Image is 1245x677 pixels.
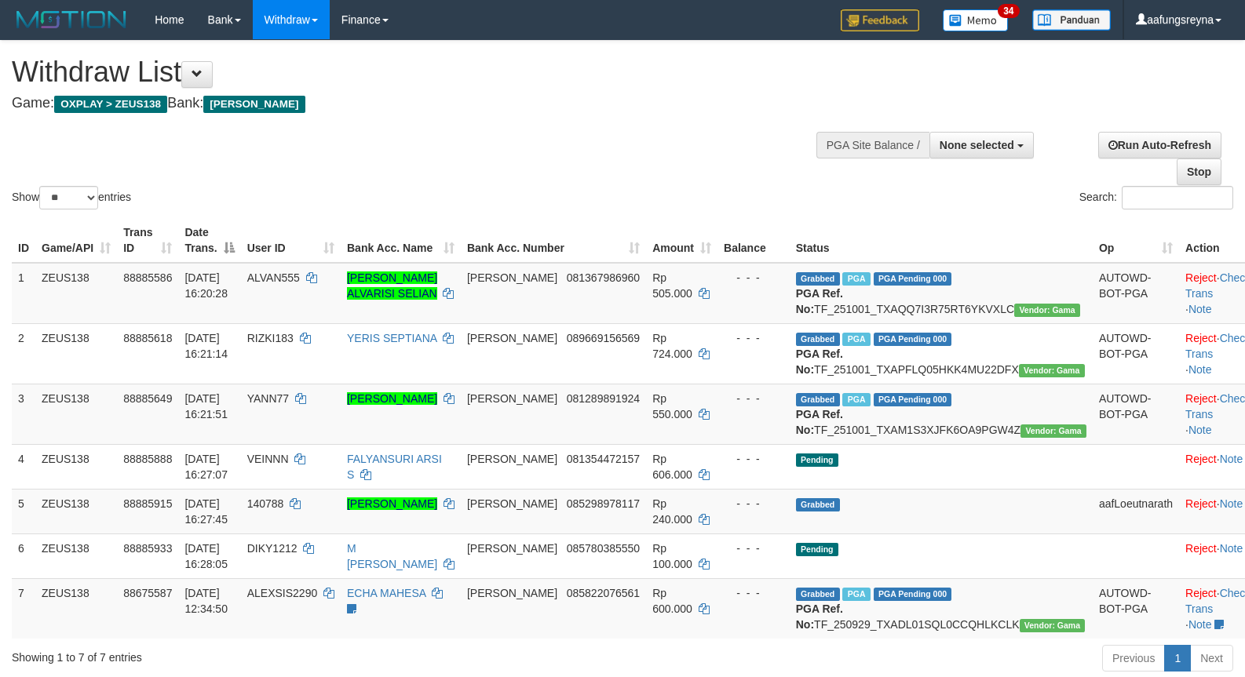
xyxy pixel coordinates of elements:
[123,332,172,344] span: 88885618
[724,451,783,467] div: - - -
[247,497,284,510] span: 140788
[1188,303,1212,315] a: Note
[12,263,35,324] td: 1
[12,186,131,209] label: Show entries
[241,218,341,263] th: User ID: activate to sort column ascending
[796,602,843,631] b: PGA Ref. No:
[724,585,783,601] div: - - -
[123,587,172,599] span: 88675587
[724,496,783,511] div: - - -
[203,96,305,113] span: [PERSON_NAME]
[842,272,870,286] span: Marked by aafanarl
[247,271,300,284] span: ALVAN555
[790,263,1093,324] td: TF_251001_TXAQQ7I3R75RT6YKVXLC
[724,270,783,286] div: - - -
[567,542,640,555] span: Copy 085780385550 to clipboard
[347,587,425,599] a: ECHA MAHESA
[1177,158,1221,185] a: Stop
[184,271,228,300] span: [DATE] 16:20:28
[12,643,507,665] div: Showing 1 to 7 of 7 entries
[35,578,117,639] td: ZEUS138
[567,332,640,344] span: Copy 089669156569 to clipboard
[1185,587,1217,599] a: Reject
[467,542,557,555] span: [PERSON_NAME]
[123,271,172,284] span: 88885586
[567,587,640,599] span: Copy 085822076561 to clipboard
[646,218,717,263] th: Amount: activate to sort column ascending
[567,497,640,510] span: Copy 085298978117 to clipboard
[567,453,640,465] span: Copy 081354472157 to clipboard
[247,392,289,405] span: YANN77
[842,393,870,406] span: Marked by aafanarl
[1188,618,1212,631] a: Note
[12,8,131,31] img: MOTION_logo.png
[1079,186,1233,209] label: Search:
[567,392,640,405] span: Copy 081289891924 to clipboard
[796,272,840,286] span: Grabbed
[467,332,557,344] span: [PERSON_NAME]
[652,587,692,615] span: Rp 600.000
[940,139,1014,151] span: None selected
[724,541,783,556] div: - - -
[184,453,228,481] span: [DATE] 16:27:07
[247,542,298,555] span: DIKY1212
[1188,363,1212,376] a: Note
[35,263,117,324] td: ZEUS138
[874,393,952,406] span: PGA Pending
[652,542,692,570] span: Rp 100.000
[184,587,228,615] span: [DATE] 12:34:50
[35,384,117,444] td: ZEUS138
[12,96,814,111] h4: Game: Bank:
[347,542,437,570] a: M [PERSON_NAME]
[12,218,35,263] th: ID
[347,497,437,510] a: [PERSON_NAME]
[12,578,35,639] td: 7
[341,218,461,263] th: Bank Acc. Name: activate to sort column ascending
[1220,453,1243,465] a: Note
[12,444,35,489] td: 4
[247,332,294,344] span: RIZKI183
[461,218,646,263] th: Bank Acc. Number: activate to sort column ascending
[796,498,840,511] span: Grabbed
[1220,542,1243,555] a: Note
[1102,645,1165,672] a: Previous
[54,96,167,113] span: OXPLAY > ZEUS138
[652,453,692,481] span: Rp 606.000
[35,444,117,489] td: ZEUS138
[1164,645,1191,672] a: 1
[123,542,172,555] span: 88885933
[12,56,814,88] h1: Withdraw List
[1020,424,1086,438] span: Vendor URL: https://trx31.1velocity.biz
[347,453,442,481] a: FALYANSURI ARSI S
[1185,542,1217,555] a: Reject
[796,348,843,376] b: PGA Ref. No:
[796,393,840,406] span: Grabbed
[652,332,692,360] span: Rp 724.000
[123,497,172,510] span: 88885915
[1093,263,1179,324] td: AUTOWD-BOT-PGA
[12,489,35,533] td: 5
[35,323,117,384] td: ZEUS138
[467,271,557,284] span: [PERSON_NAME]
[1185,332,1217,344] a: Reject
[35,533,117,578] td: ZEUS138
[39,186,98,209] select: Showentries
[178,218,240,263] th: Date Trans.: activate to sort column descending
[347,332,436,344] a: YERIS SEPTIANA
[790,218,1093,263] th: Status
[1093,218,1179,263] th: Op: activate to sort column ascending
[123,453,172,465] span: 88885888
[652,497,692,526] span: Rp 240.000
[347,271,437,300] a: [PERSON_NAME] ALVARISI SELIAN
[652,392,692,420] span: Rp 550.000
[790,323,1093,384] td: TF_251001_TXAPFLQ05HKK4MU22DFX
[1020,619,1086,632] span: Vendor URL: https://trx31.1velocity.biz
[842,588,870,601] span: Marked by aafpengsreynich
[467,453,557,465] span: [PERSON_NAME]
[184,497,228,526] span: [DATE] 16:27:45
[12,323,35,384] td: 2
[717,218,790,263] th: Balance
[1185,497,1217,510] a: Reject
[567,271,640,284] span: Copy 081367986960 to clipboard
[724,391,783,406] div: - - -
